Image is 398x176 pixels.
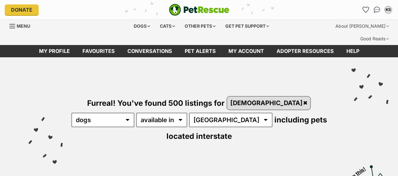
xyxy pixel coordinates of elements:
[227,97,310,110] a: [DEMOGRAPHIC_DATA]
[340,45,366,57] a: Help
[385,7,391,13] div: KS
[356,32,393,45] div: Good Reads
[129,20,154,32] div: Dogs
[222,45,270,57] a: My account
[169,4,229,16] a: PetRescue
[155,20,179,32] div: Cats
[33,45,76,57] a: My profile
[270,45,340,57] a: Adopter resources
[374,7,380,13] img: chat-41dd97257d64d25036548639549fe6c8038ab92f7586957e7f3b1b290dea8141.svg
[76,45,121,57] a: Favourites
[361,5,393,15] ul: Account quick links
[121,45,178,57] a: conversations
[87,98,225,107] span: Furreal! You've found 500 listings for
[361,5,371,15] a: Favourites
[166,115,327,141] span: including pets located interstate
[331,20,393,32] div: About [PERSON_NAME]
[169,4,229,16] img: logo-e224e6f780fb5917bec1dbf3a21bbac754714ae5b6737aabdf751b685950b380.svg
[383,5,393,15] button: My account
[221,20,273,32] div: Get pet support
[9,20,35,31] a: Menu
[5,4,39,15] a: Donate
[17,23,30,29] span: Menu
[178,45,222,57] a: Pet alerts
[180,20,220,32] div: Other pets
[372,5,382,15] a: Conversations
